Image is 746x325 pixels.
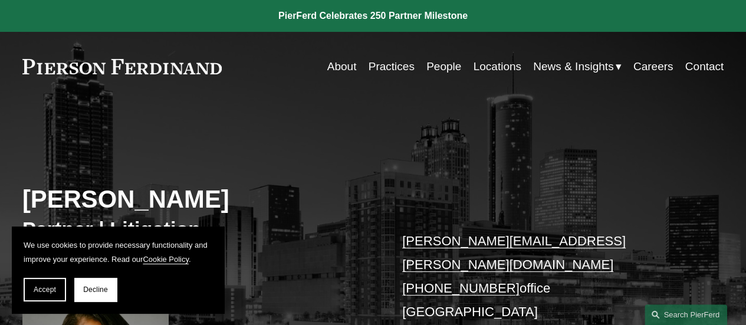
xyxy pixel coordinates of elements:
span: News & Insights [533,57,613,77]
a: Careers [633,55,673,78]
button: Decline [74,278,117,301]
a: [PERSON_NAME][EMAIL_ADDRESS][PERSON_NAME][DOMAIN_NAME] [402,234,626,272]
a: Cookie Policy [143,255,189,264]
p: We use cookies to provide necessary functionality and improve your experience. Read our . [24,238,212,266]
a: [PHONE_NUMBER] [402,281,520,296]
button: Accept [24,278,66,301]
span: Accept [34,285,56,294]
a: About [327,55,357,78]
span: Decline [83,285,108,294]
a: People [426,55,461,78]
section: Cookie banner [12,226,224,313]
a: Practices [369,55,415,78]
h3: Partner | Litigation [22,217,373,242]
a: Locations [473,55,521,78]
a: folder dropdown [533,55,621,78]
a: Search this site [645,304,727,325]
a: Contact [685,55,724,78]
h2: [PERSON_NAME] [22,185,373,215]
